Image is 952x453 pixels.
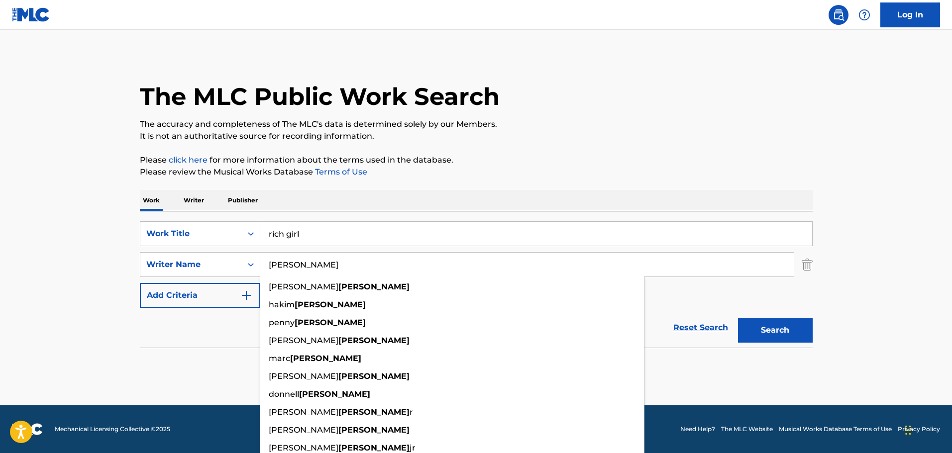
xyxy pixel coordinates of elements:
div: Drag [905,415,911,445]
span: [PERSON_NAME] [269,443,338,453]
iframe: Chat Widget [902,405,952,453]
a: Log In [880,2,940,27]
span: [PERSON_NAME] [269,371,338,381]
div: Help [854,5,874,25]
button: Search [738,318,813,343]
p: Writer [181,190,207,211]
a: click here [169,155,208,165]
img: Delete Criterion [802,252,813,277]
img: 9d2ae6d4665cec9f34b9.svg [240,289,252,301]
a: Terms of Use [313,167,367,177]
a: The MLC Website [721,425,773,434]
span: [PERSON_NAME] [269,336,338,345]
strong: [PERSON_NAME] [295,300,366,309]
span: penny [269,318,295,327]
a: Reset Search [668,317,733,339]
span: hakim [269,300,295,309]
h1: The MLC Public Work Search [140,82,500,111]
span: r [410,407,413,417]
div: Writer Name [146,259,236,271]
strong: [PERSON_NAME] [338,443,410,453]
img: help [858,9,870,21]
a: Privacy Policy [898,425,940,434]
a: Musical Works Database Terms of Use [779,425,892,434]
span: jr [410,443,416,453]
img: MLC Logo [12,7,50,22]
strong: [PERSON_NAME] [338,282,410,291]
strong: [PERSON_NAME] [290,354,361,363]
strong: [PERSON_NAME] [338,371,410,381]
span: donnell [269,389,299,399]
strong: [PERSON_NAME] [295,318,366,327]
p: Publisher [225,190,261,211]
p: The accuracy and completeness of The MLC's data is determined solely by our Members. [140,118,813,130]
strong: [PERSON_NAME] [338,407,410,417]
span: [PERSON_NAME] [269,425,338,435]
p: Work [140,190,163,211]
strong: [PERSON_NAME] [338,336,410,345]
strong: [PERSON_NAME] [299,389,370,399]
a: Need Help? [680,425,715,434]
img: logo [12,423,43,435]
button: Add Criteria [140,283,260,308]
p: Please for more information about the terms used in the database. [140,154,813,166]
p: It is not an authoritative source for recording information. [140,130,813,142]
span: [PERSON_NAME] [269,407,338,417]
span: [PERSON_NAME] [269,282,338,291]
strong: [PERSON_NAME] [338,425,410,435]
p: Please review the Musical Works Database [140,166,813,178]
form: Search Form [140,221,813,348]
img: search [833,9,845,21]
span: Mechanical Licensing Collective © 2025 [55,425,170,434]
a: Public Search [829,5,848,25]
span: marc [269,354,290,363]
div: Work Title [146,228,236,240]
